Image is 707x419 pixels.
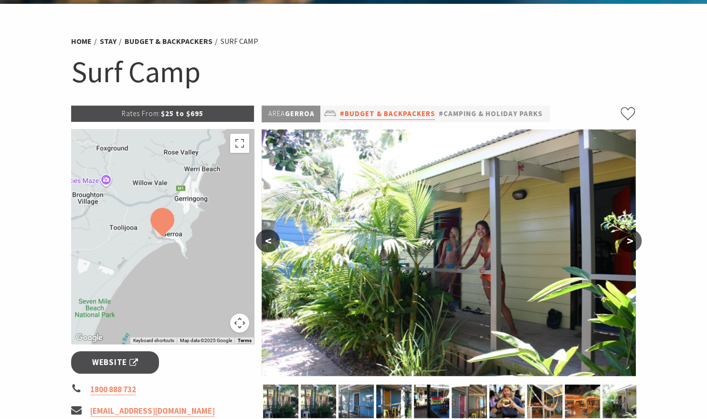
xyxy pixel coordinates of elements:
[74,332,105,344] img: Google
[133,337,174,344] button: Keyboard shortcuts
[71,106,254,122] p: $25 to $695
[301,385,336,418] img: Surf cabins
[256,229,280,252] button: <
[338,385,374,418] img: Shared bathrooms
[125,36,212,46] a: Budget & backpackers
[90,406,215,417] a: [EMAIL_ADDRESS][DOMAIN_NAME]
[71,53,636,91] h1: Surf Camp
[414,385,449,418] img: Communal Barbecue
[565,385,600,418] img: Barbecue area
[100,36,116,46] a: Stay
[230,313,249,333] button: Map camera controls
[262,106,320,122] p: Gerroa
[71,351,159,374] a: Website
[122,109,161,118] span: Rates From:
[339,108,435,120] a: #Budget & backpackers
[179,338,232,343] span: Map data ©2025 Google
[376,385,412,418] img: Dorms
[489,385,525,418] img: Meals area
[262,129,636,376] img: Glamping
[438,108,542,120] a: #Camping & Holiday Parks
[263,385,298,418] img: Surf cabins
[71,36,92,46] a: Home
[268,109,285,118] span: Area
[221,35,258,48] li: Surf Camp
[230,134,249,153] button: Toggle fullscreen view
[237,338,251,344] a: Terms (opens in new tab)
[618,229,642,252] button: >
[527,385,562,418] img: Hammocks
[602,385,638,418] img: Glamping
[92,356,138,369] span: Website
[90,384,136,395] a: 1800 888 732
[74,332,105,344] a: Open this area in Google Maps (opens a new window)
[452,385,487,418] img: Surf cabin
